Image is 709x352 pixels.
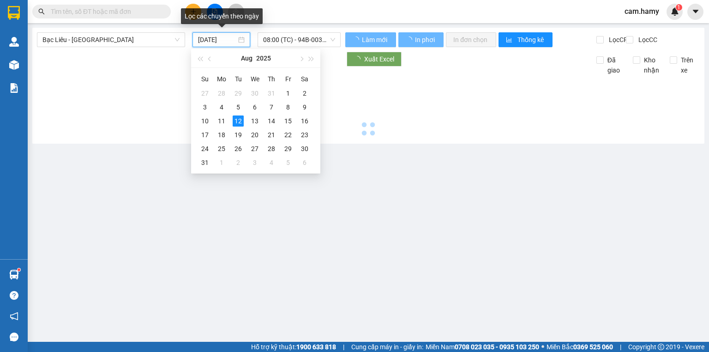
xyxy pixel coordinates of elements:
span: copyright [658,344,664,350]
strong: 1900 633 818 [296,343,336,351]
div: Lọc các chuyến theo ngày [181,8,263,24]
span: In phơi [415,35,436,45]
span: Đã giao [604,55,626,75]
span: Hỗ trợ kỹ thuật: [251,342,336,352]
button: Làm mới [345,32,396,47]
button: file-add [207,4,223,20]
span: 08:00 (TC) - 94B-003.31 [263,33,336,47]
span: caret-down [691,7,700,16]
button: plus [185,4,201,20]
span: Thống kê [517,35,545,45]
button: In đơn chọn [446,32,496,47]
span: Miền Nam [426,342,539,352]
img: solution-icon [9,83,19,93]
span: loading [406,36,414,43]
img: warehouse-icon [9,270,19,279]
sup: 1 [18,268,20,271]
sup: 1 [676,4,682,11]
span: notification [10,312,18,321]
span: Trên xe [677,55,700,75]
span: | [343,342,344,352]
img: icon-new-feature [671,7,679,16]
span: search [38,8,45,15]
strong: 0708 023 035 - 0935 103 250 [455,343,539,351]
span: Miền Bắc [547,342,613,352]
span: question-circle [10,291,18,300]
span: 1 [677,4,680,11]
span: ⚪️ [541,345,544,349]
strong: 0369 525 060 [573,343,613,351]
span: cam.hamy [617,6,667,17]
span: message [10,333,18,341]
span: | [620,342,621,352]
input: 12/08/2025 [198,35,236,45]
img: warehouse-icon [9,37,19,47]
button: caret-down [687,4,703,20]
span: Lọc CC [635,35,659,45]
span: loading [353,36,361,43]
img: warehouse-icon [9,60,19,70]
button: aim [228,4,244,20]
span: Cung cấp máy in - giấy in: [351,342,423,352]
button: bar-chartThống kê [499,32,553,47]
input: Tìm tên, số ĐT hoặc mã đơn [51,6,160,17]
span: Kho nhận [640,55,663,75]
span: Làm mới [362,35,389,45]
img: logo-vxr [8,6,20,20]
span: Bạc Liêu - Sài Gòn [42,33,180,47]
span: bar-chart [506,36,514,44]
button: In phơi [398,32,444,47]
button: Xuất Excel [347,52,402,67]
span: Lọc CR [605,35,629,45]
